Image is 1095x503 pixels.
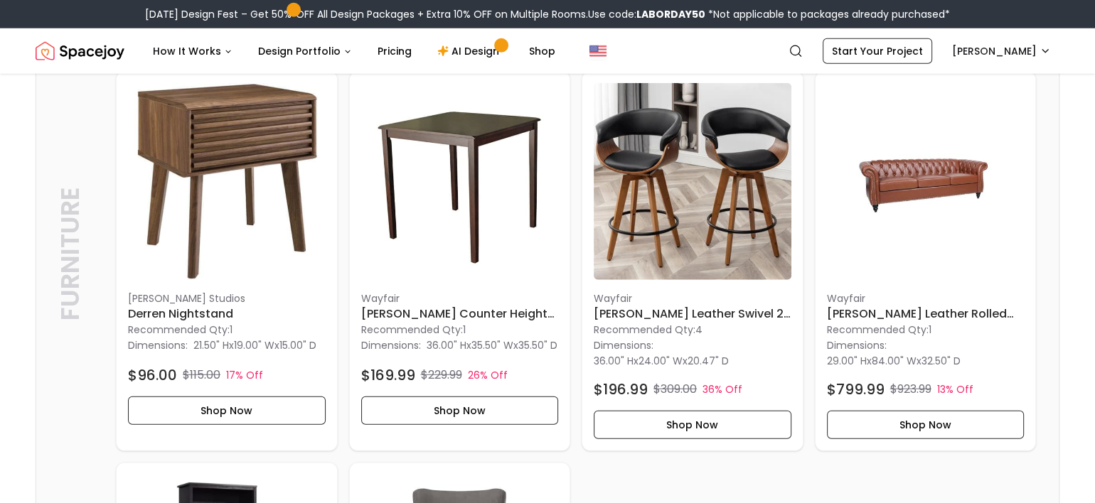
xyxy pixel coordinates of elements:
[922,354,961,368] span: 32.50" D
[594,83,791,281] img: Joeanne Faux Leather Swivel 26 Counter Stool image
[703,382,742,396] p: 36% Off
[128,305,326,323] h6: Derren Nightstand
[116,71,338,452] div: Derren Nightstand
[247,37,363,65] button: Design Portfolio
[361,291,559,305] p: Wayfair
[815,71,1037,452] a: Annalena Faux Leather Rolled Arm Chesterfield Sofa imageWayfair[PERSON_NAME] Leather Rolled Arm C...
[815,71,1037,452] div: Annalena Faux Leather Rolled Arm Chesterfield Sofa
[128,83,326,281] img: Derren Nightstand image
[823,38,932,64] a: Start Your Project
[594,411,791,439] button: Shop Now
[141,37,567,65] nav: Main
[827,379,885,399] h4: $799.99
[827,337,887,354] p: Dimensions:
[361,305,559,323] h6: [PERSON_NAME] Counter Height Solid Wood Dining Table
[471,338,513,352] span: 35.50" W
[594,379,648,399] h4: $196.99
[582,71,803,452] a: Joeanne Faux Leather Swivel 26 Counter Stool imageWayfair[PERSON_NAME] Leather Swivel 26 Counter ...
[653,381,697,398] p: $309.00
[361,396,559,425] button: Shop Now
[589,43,607,60] img: United States
[827,291,1025,305] p: Wayfair
[145,7,950,21] div: [DATE] Design Fest – Get 50% OFF All Design Packages + Extra 10% OFF on Multiple Rooms.
[36,37,124,65] img: Spacejoy Logo
[193,338,316,352] p: x x
[349,71,571,452] div: Whitworth Counter Height Solid Wood Dining Table
[226,368,263,382] p: 17% Off
[639,354,683,368] span: 24.00" W
[141,37,244,65] button: How It Works
[361,337,421,354] p: Dimensions:
[361,323,559,337] p: Recommended Qty: 1
[56,83,85,424] p: Furniture
[128,323,326,337] p: Recommended Qty: 1
[594,354,729,368] p: x x
[518,338,557,352] span: 35.50" D
[594,291,791,305] p: Wayfair
[944,38,1059,64] button: [PERSON_NAME]
[582,71,803,452] div: Joeanne Faux Leather Swivel 26 Counter Stool
[827,354,961,368] p: x x
[426,37,515,65] a: AI Design
[116,71,338,452] a: Derren Nightstand image[PERSON_NAME] StudiosDerren NightstandRecommended Qty:1Dimensions:21.50" H...
[193,338,229,352] span: 21.50" H
[890,381,931,398] p: $923.99
[183,367,220,384] p: $115.00
[594,337,653,354] p: Dimensions:
[427,338,466,352] span: 36.00" H
[366,37,423,65] a: Pricing
[349,71,571,452] a: Whitworth Counter Height Solid Wood Dining Table imageWayfair[PERSON_NAME] Counter Height Solid W...
[827,411,1025,439] button: Shop Now
[827,323,1025,337] p: Recommended Qty: 1
[518,37,567,65] a: Shop
[594,354,634,368] span: 36.00" H
[594,305,791,323] h6: [PERSON_NAME] Leather Swivel 26 Counter Stool
[872,354,917,368] span: 84.00" W
[36,37,124,65] a: Spacejoy
[594,323,791,337] p: Recommended Qty: 4
[827,354,867,368] span: 29.00" H
[937,382,973,396] p: 13% Off
[128,365,177,385] h4: $96.00
[688,354,729,368] span: 20.47" D
[128,291,326,305] p: [PERSON_NAME] Studios
[361,83,559,281] img: Whitworth Counter Height Solid Wood Dining Table image
[705,7,950,21] span: *Not applicable to packages already purchased*
[427,338,557,352] p: x x
[827,83,1025,281] img: Annalena Faux Leather Rolled Arm Chesterfield Sofa image
[234,338,274,352] span: 19.00" W
[361,365,415,385] h4: $169.99
[588,7,705,21] span: Use code:
[468,368,508,382] p: 26% Off
[128,396,326,425] button: Shop Now
[636,7,705,21] b: LABORDAY50
[128,337,188,354] p: Dimensions:
[421,367,462,384] p: $229.99
[279,338,316,352] span: 15.00" D
[827,305,1025,323] h6: [PERSON_NAME] Leather Rolled Arm Chesterfield Sofa
[36,28,1059,74] nav: Global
